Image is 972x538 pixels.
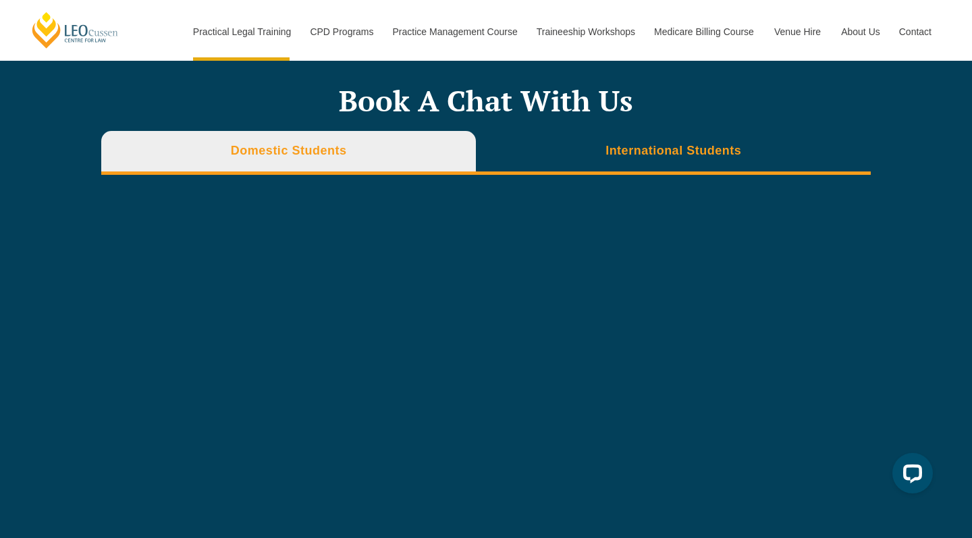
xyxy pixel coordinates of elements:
a: Traineeship Workshops [526,3,644,61]
a: Contact [889,3,942,61]
h3: International Students [605,143,741,159]
a: CPD Programs [300,3,382,61]
a: Venue Hire [764,3,831,61]
a: About Us [831,3,889,61]
h3: Domestic Students [231,143,347,159]
a: [PERSON_NAME] Centre for Law [30,11,120,49]
a: Practical Legal Training [183,3,300,61]
a: Medicare Billing Course [644,3,764,61]
iframe: LiveChat chat widget [882,448,938,504]
a: Practice Management Course [383,3,526,61]
h2: Book A Chat With Us [101,84,871,117]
